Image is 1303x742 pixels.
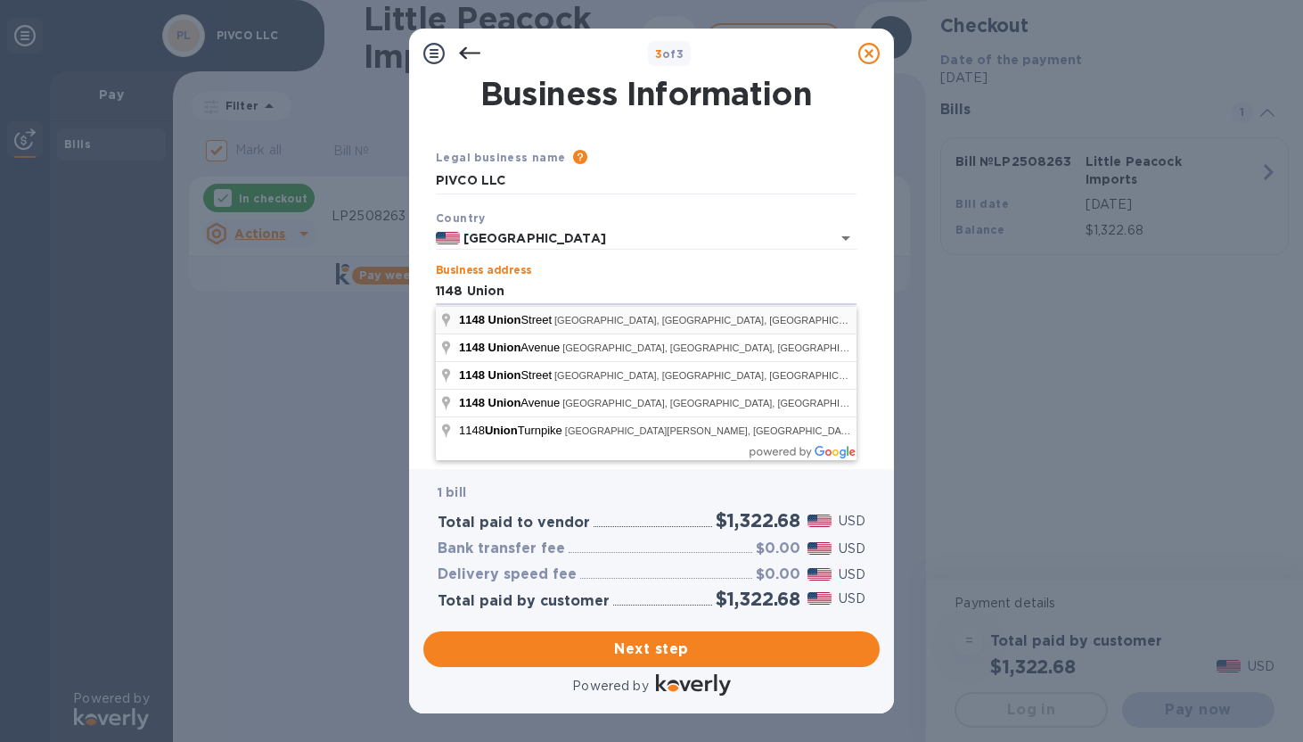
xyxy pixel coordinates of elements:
h3: Bank transfer fee [438,540,565,557]
img: Logo [656,674,731,696]
span: [GEOGRAPHIC_DATA], [GEOGRAPHIC_DATA], [GEOGRAPHIC_DATA] [562,342,880,353]
p: Powered by [572,677,648,696]
span: Street [459,368,554,382]
h3: $0.00 [756,540,800,557]
p: USD [839,512,865,531]
span: Street [459,313,554,326]
span: Avenue [459,396,562,409]
input: Enter address [436,278,856,305]
h3: Total paid by customer [438,593,610,610]
p: USD [839,565,865,584]
img: US [436,232,460,244]
b: 1 bill [438,485,466,499]
b: of 3 [655,47,684,61]
span: 1148 [459,313,485,326]
p: USD [839,540,865,558]
p: USD [839,589,865,608]
img: USD [807,592,832,605]
span: 1148 Union [459,341,520,354]
span: Next step [438,639,865,660]
span: Avenue [459,341,562,354]
button: Next step [423,631,880,667]
button: Open [833,226,858,251]
span: [GEOGRAPHIC_DATA][PERSON_NAME], [GEOGRAPHIC_DATA], [GEOGRAPHIC_DATA] [565,425,963,436]
span: 1148 Union [459,396,520,409]
span: 1148 [459,368,485,382]
input: Select country [460,227,807,250]
h3: Total paid to vendor [438,515,590,532]
h3: $0.00 [756,566,800,583]
span: 1148 Turnpike [459,424,565,437]
img: USD [807,568,832,581]
span: Union [488,313,521,326]
label: Business address [436,266,531,276]
span: [GEOGRAPHIC_DATA], [GEOGRAPHIC_DATA], [GEOGRAPHIC_DATA] [554,370,872,381]
span: Union [485,424,518,437]
input: Enter legal business name [436,168,856,194]
h1: Business Information [432,75,860,112]
span: [GEOGRAPHIC_DATA], [GEOGRAPHIC_DATA], [GEOGRAPHIC_DATA] [554,315,872,326]
b: Legal business name [436,151,566,164]
img: USD [807,542,832,555]
h2: $1,322.68 [716,588,800,610]
h3: Delivery speed fee [438,566,577,583]
b: Country [436,211,486,225]
h2: $1,322.68 [716,509,800,532]
span: 3 [655,47,662,61]
span: [GEOGRAPHIC_DATA], [GEOGRAPHIC_DATA], [GEOGRAPHIC_DATA] [562,398,880,408]
img: USD [807,515,832,527]
span: Union [488,368,521,382]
